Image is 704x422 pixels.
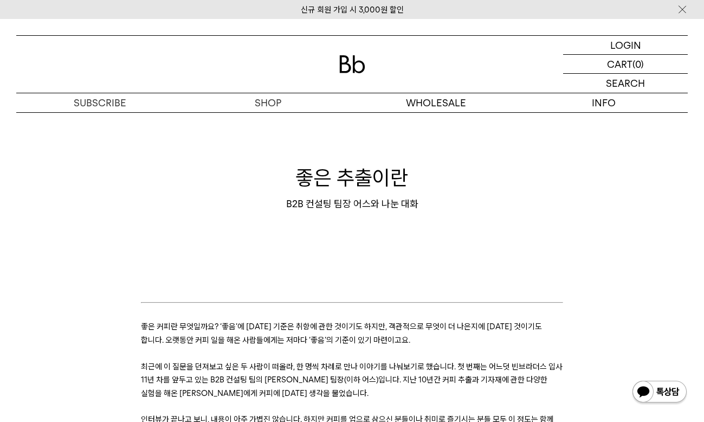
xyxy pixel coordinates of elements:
a: 신규 회원 가입 시 3,000원 할인 [301,5,404,15]
img: 로고 [339,55,365,73]
img: 카카오톡 채널 1:1 채팅 버튼 [631,380,688,406]
p: LOGIN [610,36,641,54]
p: INFO [520,93,688,112]
a: CART (0) [563,55,688,74]
a: SUBSCRIBE [16,93,184,112]
p: (0) [632,55,644,73]
p: CART [607,55,632,73]
p: SEARCH [606,74,645,93]
span: 좋은 커피란 무엇일까요? ‘좋음’에 [DATE] 기준은 취향에 관한 것이기도 하지만, 객관적으로 무엇이 더 나은지에 [DATE] 것이기도 합니다. 오랫동안 커피 일을 해온 사... [141,322,542,344]
a: LOGIN [563,36,688,55]
p: WHOLESALE [352,93,520,112]
span: 최근에 이 질문을 던져보고 싶은 두 사람이 떠올라, 한 명씩 차례로 만나 이야기를 나눠보기로 했습니다. 첫 번째는 어느덧 빈브라더스 입사 11년 차를 앞두고 있는 B2B 컨설... [141,362,563,398]
a: SHOP [184,93,352,112]
div: B2B 컨설팅 팀장 어스와 나눈 대화 [16,197,688,210]
h1: 좋은 추출이란 [16,163,688,192]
